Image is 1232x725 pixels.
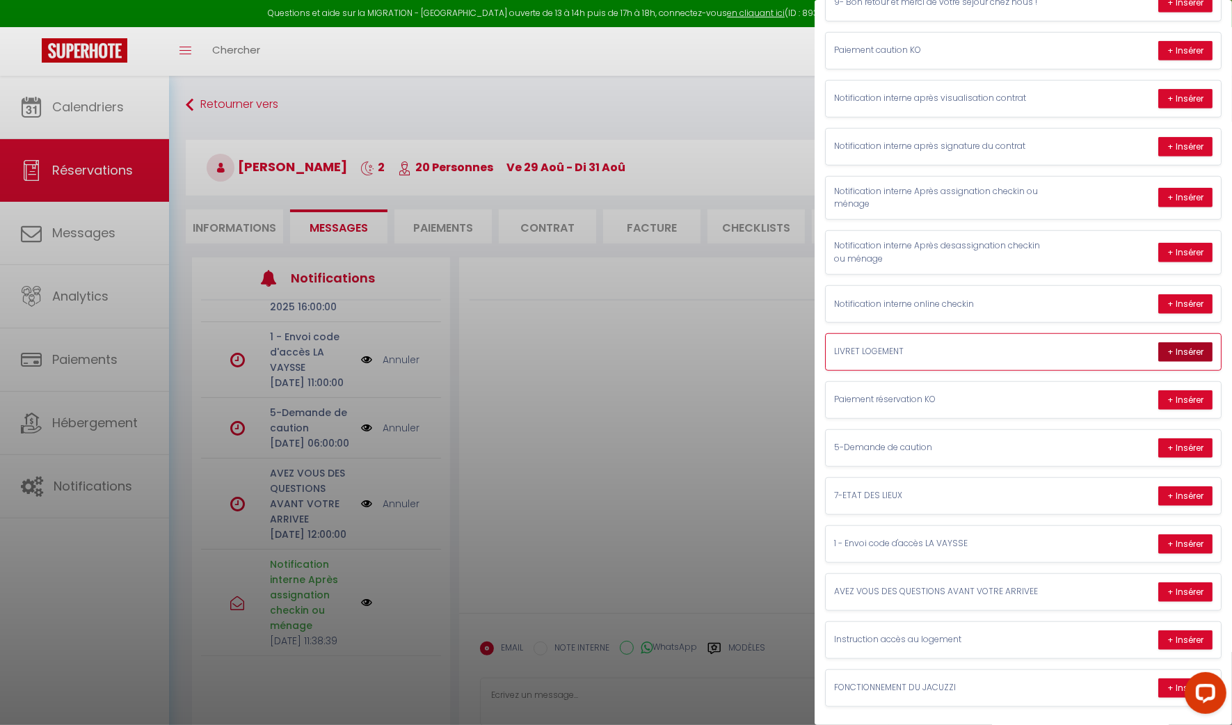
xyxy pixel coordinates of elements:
[1158,243,1213,262] button: + Insérer
[1158,342,1213,362] button: + Insérer
[834,239,1043,266] p: Notification interne Après desassignation checkin ou ménage
[834,345,1043,358] p: LIVRET LOGEMENT
[834,489,1043,502] p: 7-ETAT DES LIEUX
[1158,137,1213,157] button: + Insérer
[834,633,1043,646] p: Instruction accès au logement
[834,681,1043,694] p: FONCTIONNEMENT DU JACUZZI
[834,92,1043,105] p: Notification interne après visualisation contrat
[834,393,1043,406] p: Paiement réservation KO
[1158,89,1213,109] button: + Insérer
[1158,678,1213,698] button: + Insérer
[834,537,1043,550] p: 1 - Envoi code d'accès LA VAYSSE
[1158,582,1213,602] button: + Insérer
[1158,438,1213,458] button: + Insérer
[834,185,1043,212] p: Notification interne Après assignation checkin ou ménage
[1158,188,1213,207] button: + Insérer
[1158,630,1213,650] button: + Insérer
[834,298,1043,311] p: Notification interne online checkin
[834,441,1043,454] p: 5-Demande de caution
[1158,41,1213,61] button: + Insérer
[834,585,1043,598] p: AVEZ VOUS DES QUESTIONS AVANT VOTRE ARRIVEE
[1158,534,1213,554] button: + Insérer
[834,44,1043,57] p: Paiement caution KO
[1174,667,1232,725] iframe: LiveChat chat widget
[834,140,1043,153] p: Notification interne après signature du contrat
[1158,486,1213,506] button: + Insérer
[1158,294,1213,314] button: + Insérer
[1158,390,1213,410] button: + Insérer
